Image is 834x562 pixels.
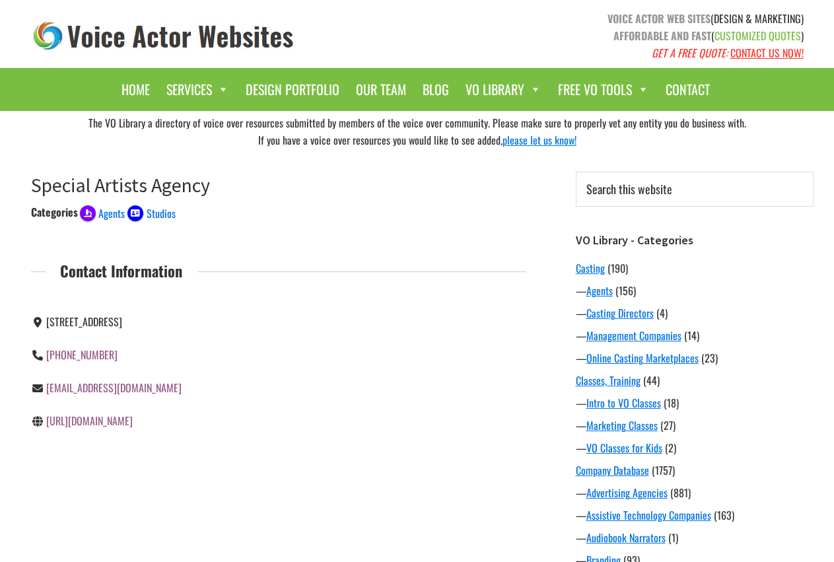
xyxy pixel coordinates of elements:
[239,75,346,104] a: Design Portfolio
[576,440,814,456] div: —
[664,395,679,411] span: (18)
[31,173,526,458] article: Special Artists Agency
[21,111,814,152] div: The VO Library a directory of voice over resources submitted by members of the voice over communi...
[576,372,641,388] a: Classes, Training
[503,132,576,148] a: please let us know!
[701,350,718,366] span: (23)
[147,205,176,221] span: Studios
[586,530,666,545] a: Audiobook Narrators
[665,440,676,456] span: (2)
[127,204,176,220] a: Studios
[576,233,814,248] h3: VO Library - Categories
[652,462,675,478] span: (1757)
[576,305,814,321] div: —
[46,413,133,429] a: [URL][DOMAIN_NAME]
[576,260,605,276] a: Casting
[586,328,681,343] a: Management Companies
[80,204,125,220] a: Agents
[349,75,413,104] a: Our Team
[31,173,526,197] h1: Special Artists Agency
[586,507,711,523] a: Assistive Technology Companies
[586,417,658,433] a: Marketing Classes
[576,462,649,478] a: Company Database
[576,530,814,545] div: —
[576,350,814,366] div: —
[643,372,660,388] span: (44)
[613,28,711,44] strong: AFFORDABLE AND FAST
[656,305,668,321] span: (4)
[586,350,699,366] a: Online Casting Marketplaces
[652,45,728,61] em: GET A FREE QUOTE:
[46,380,182,396] a: [EMAIL_ADDRESS][DOMAIN_NAME]
[684,328,699,343] span: (14)
[551,75,656,104] a: Free VO Tools
[576,395,814,411] div: —
[730,45,804,61] a: CONTACT US NOW!
[586,395,661,411] a: Intro to VO Classes
[576,283,814,299] div: —
[668,530,678,545] span: (1)
[31,204,78,220] div: Categories
[427,10,804,61] p: (DESIGN & MARKETING) ( )
[714,507,734,523] span: (163)
[608,11,711,26] strong: VOICE ACTOR WEB SITES
[576,417,814,433] div: —
[714,28,801,44] span: CUSTOMIZED QUOTES
[46,259,197,283] span: Contact Information
[615,283,636,299] span: (156)
[576,328,814,343] div: —
[586,485,668,501] a: Advertising Agencies
[586,305,654,321] a: Casting Directors
[459,75,548,104] a: VO Library
[115,75,156,104] a: Home
[586,283,613,299] a: Agents
[160,75,236,104] a: Services
[586,440,662,456] a: VO Classes for Kids
[46,314,122,330] span: [STREET_ADDRESS]
[670,485,691,501] span: (881)
[576,507,814,523] div: —
[608,260,628,276] span: (190)
[31,18,296,53] img: voice_actor_websites_logo
[98,205,125,221] span: Agents
[416,75,456,104] a: Blog
[659,75,716,104] a: Contact
[660,417,676,433] span: (27)
[576,485,814,501] div: —
[576,172,814,207] input: Search this website
[46,347,118,363] a: [PHONE_NUMBER]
